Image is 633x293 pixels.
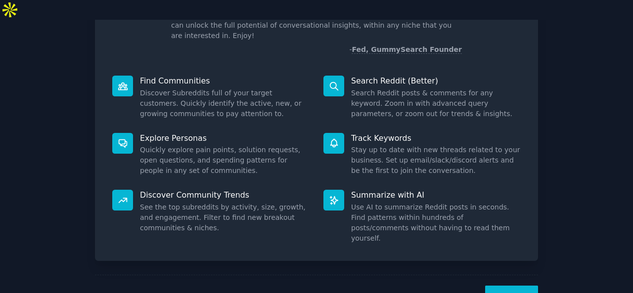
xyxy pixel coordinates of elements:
p: Search Reddit (Better) [351,76,521,86]
p: Explore Personas [140,133,310,143]
dd: Stay up to date with new threads related to your business. Set up email/slack/discord alerts and ... [351,145,521,176]
dd: Quickly explore pain points, solution requests, open questions, and spending patterns for people ... [140,145,310,176]
a: Fed, GummySearch Founder [352,45,462,54]
p: Track Keywords [351,133,521,143]
dd: See the top subreddits by activity, size, growth, and engagement. Filter to find new breakout com... [140,202,310,233]
dd: Use AI to summarize Reddit posts in seconds. Find patterns within hundreds of posts/comments with... [351,202,521,244]
p: Summarize with AI [351,190,521,200]
dd: Discover Subreddits full of your target customers. Quickly identify the active, new, or growing c... [140,88,310,119]
dd: Search Reddit posts & comments for any keyword. Zoom in with advanced query parameters, or zoom o... [351,88,521,119]
div: - [349,44,462,55]
p: Discover Community Trends [140,190,310,200]
p: Find Communities [140,76,310,86]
